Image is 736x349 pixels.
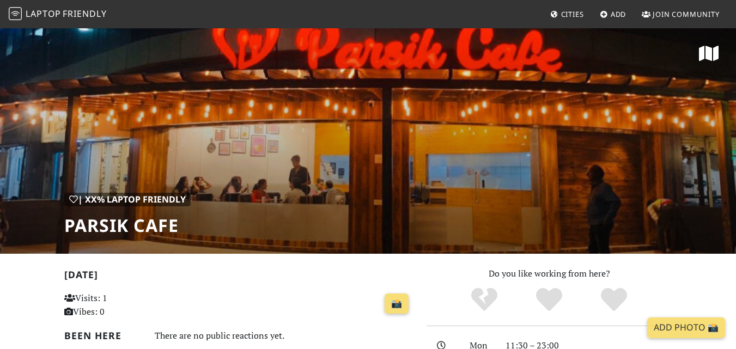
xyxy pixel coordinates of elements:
[64,291,172,319] p: Visits: 1 Vibes: 0
[64,269,413,285] h2: [DATE]
[637,4,724,24] a: Join Community
[9,5,107,24] a: LaptopFriendly LaptopFriendly
[647,317,725,338] a: Add Photo 📸
[427,267,672,281] p: Do you like working from here?
[155,328,413,344] div: There are no public reactions yet.
[611,9,626,19] span: Add
[9,7,22,20] img: LaptopFriendly
[581,286,646,314] div: Definitely!
[561,9,584,19] span: Cities
[653,9,720,19] span: Join Community
[595,4,631,24] a: Add
[64,215,191,236] h1: PARSIK CAFE
[64,330,142,341] h2: Been here
[26,8,61,20] span: Laptop
[63,8,106,20] span: Friendly
[517,286,582,314] div: Yes
[385,293,409,314] a: 📸
[546,4,588,24] a: Cities
[64,193,191,207] div: | XX% Laptop Friendly
[452,286,517,314] div: No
